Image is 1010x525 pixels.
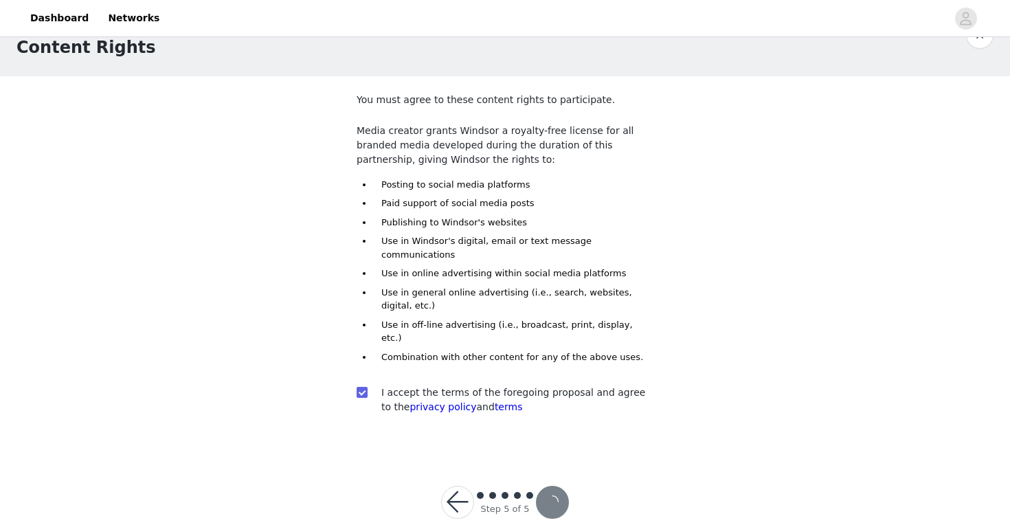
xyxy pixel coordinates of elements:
[22,3,97,34] a: Dashboard
[373,318,653,345] li: Use in off-line advertising (i.e., broadcast, print, display, etc.)
[357,93,653,107] p: You must agree to these content rights to participate.
[373,197,653,210] li: Paid support of social media posts
[373,234,653,261] li: Use in Windsor's digital, email or text message communications
[357,124,653,167] p: Media creator grants Windsor a royalty-free license for all branded media developed during the du...
[373,350,653,364] li: Combination with other content for any of the above uses.
[373,267,653,280] li: Use in online advertising within social media platforms
[381,387,645,412] span: I accept the terms of the foregoing proposal and agree to the and
[959,8,972,30] div: avatar
[16,35,156,60] h1: Content Rights
[373,216,653,230] li: Publishing to Windsor's websites
[373,178,653,192] li: Posting to social media platforms
[373,286,653,313] li: Use in general online advertising (i.e., search, websites, digital, etc.)
[409,401,476,412] a: privacy policy
[480,502,529,516] div: Step 5 of 5
[100,3,168,34] a: Networks
[495,401,523,412] a: terms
